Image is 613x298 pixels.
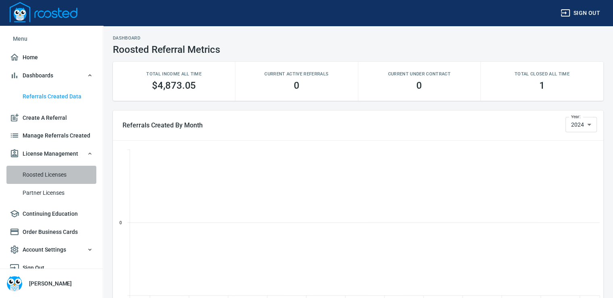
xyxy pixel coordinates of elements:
span: Create A Referral [10,113,93,123]
a: Partner Licenses [6,184,96,202]
img: Logo [10,2,77,22]
h2: Current Active Referrals [245,71,348,77]
h3: 0 [294,80,299,91]
h1: Roosted Referral Metrics [113,44,603,55]
span: Account Settings [10,245,93,255]
h3: 0 [416,80,422,91]
span: Referrals Created By Month [123,121,565,129]
h2: Total Income All Time [123,71,225,77]
iframe: Chat [579,262,607,292]
span: Roosted Licenses [23,170,93,180]
h6: [PERSON_NAME] [29,279,72,288]
button: Sign out [557,6,603,21]
span: Referrals Created Data [23,92,93,102]
h2: Current Under Contract [368,71,471,77]
h3: 1 [539,80,545,91]
span: Partner Licenses [23,188,93,198]
button: Dashboards [6,67,96,85]
span: Dashboards [10,71,93,81]
img: Person [6,275,23,292]
h2: Total Closed All Time [490,71,594,77]
span: Manage Referrals Created [10,131,93,141]
a: Home [6,48,96,67]
button: Account Settings [6,241,96,259]
h3: $ 4,873.05 [152,80,196,91]
span: Home [10,52,93,63]
a: Referrals Created Data [6,88,96,106]
button: License Management [6,145,96,163]
a: Continuing Education [6,205,96,223]
span: Continuing Education [10,209,93,219]
a: Create A Referral [6,109,96,127]
span: Sign Out [10,263,93,273]
li: Menu [6,29,96,48]
h2: Dashboard [113,35,603,41]
span: License Management [10,149,93,159]
span: Sign out [561,8,600,18]
a: Sign Out [6,259,96,277]
span: Order Business Cards [10,227,93,237]
a: Roosted Licenses [6,166,96,184]
a: Manage Referrals Created [6,127,96,145]
a: Order Business Cards [6,223,96,241]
